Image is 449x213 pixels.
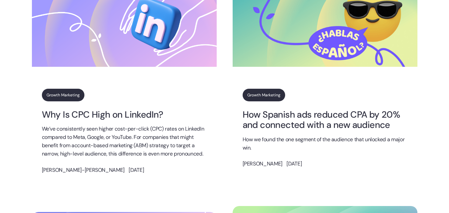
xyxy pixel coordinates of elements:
[243,160,282,168] p: [PERSON_NAME]
[243,89,285,101] a: Growth Marketing
[42,109,207,120] a: Why Is CPC High on LinkedIn?
[243,109,407,130] a: How Spanish ads reduced CPA by 20% and connected with a new audience
[42,89,84,101] a: Growth Marketing
[42,125,207,158] p: We’ve consistently seen higher cost-per-click (CPC) rates on LinkedIn compared to Meta, Google, o...
[42,166,125,174] p: [PERSON_NAME]-[PERSON_NAME]
[286,160,302,168] p: [DATE]
[129,166,144,174] p: [DATE]
[243,136,407,152] p: How we found the one segment of the audience that unlocked a major win.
